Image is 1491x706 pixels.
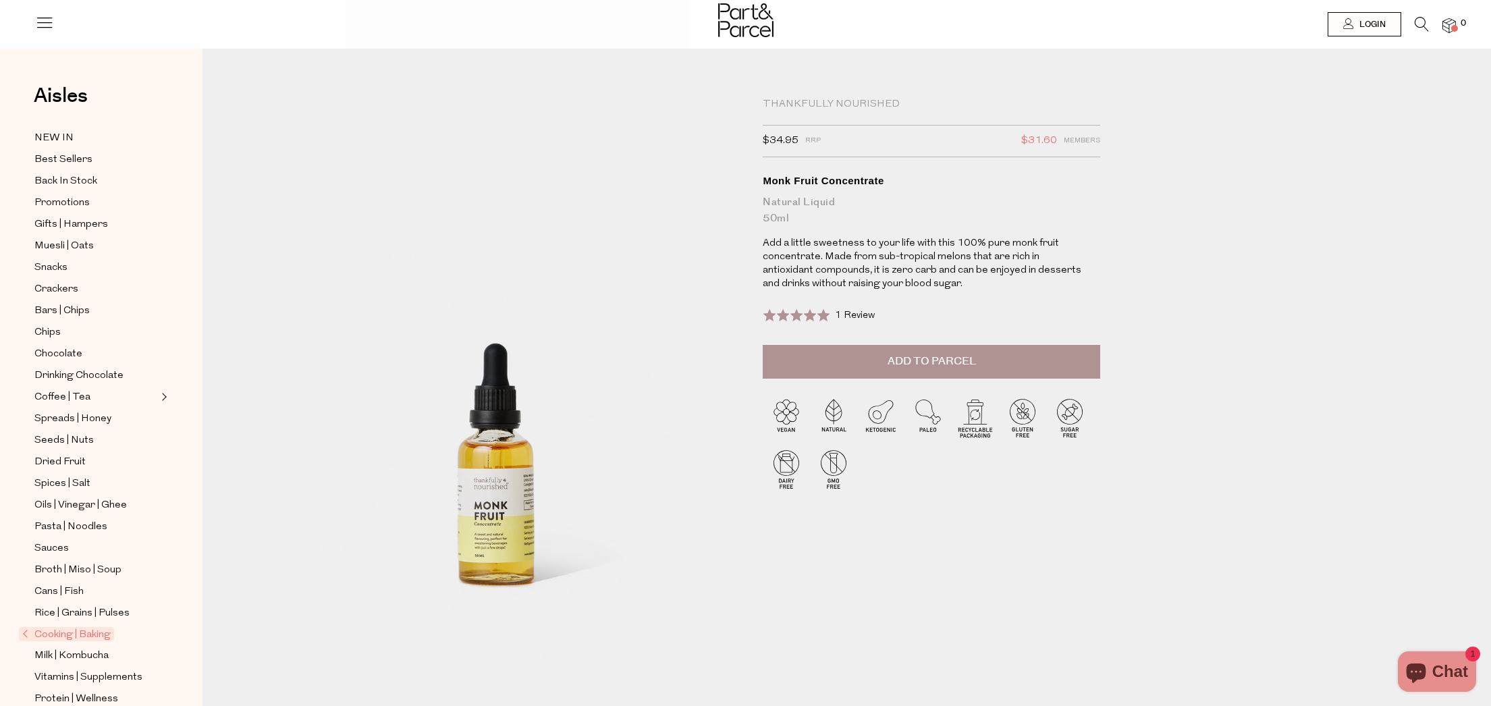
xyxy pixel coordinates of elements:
a: Cooking | Baking [22,626,157,643]
span: Aisles [34,81,88,111]
span: Seeds | Nuts [34,433,94,449]
a: NEW IN [34,130,157,146]
span: Chips [34,325,61,341]
span: Oils | Vinegar | Ghee [34,497,127,514]
span: Add to Parcel [888,354,976,369]
img: P_P-ICONS-Live_Bec_V11_Gluten_Free.svg [999,394,1046,441]
span: $34.95 [763,132,798,150]
span: Promotions [34,195,90,211]
a: Oils | Vinegar | Ghee [34,497,157,514]
a: Login [1328,12,1401,36]
a: Chips [34,324,157,341]
span: Rice | Grains | Pulses [34,605,130,622]
button: Expand/Collapse Coffee | Tea [158,389,167,405]
span: Sauces [34,541,69,557]
span: Bars | Chips [34,303,90,319]
img: P_P-ICONS-Live_Bec_V11_GMO_Free.svg [810,445,857,493]
img: P_P-ICONS-Live_Bec_V11_Ketogenic.svg [857,394,904,441]
span: Spices | Salt [34,476,90,492]
a: Milk | Kombucha [34,647,157,664]
a: Aisles [34,86,88,119]
div: Thankfully Nourished [763,98,1100,111]
span: Vitamins | Supplements [34,670,142,686]
a: Seeds | Nuts [34,432,157,449]
inbox-online-store-chat: Shopify online store chat [1394,651,1480,695]
p: Add a little sweetness to your life with this 100% pure monk fruit concentrate. Made from sub-tro... [763,237,1083,291]
a: Spices | Salt [34,475,157,492]
a: Spreads | Honey [34,410,157,427]
a: Sauces [34,540,157,557]
img: P_P-ICONS-Live_Bec_V11_Vegan.svg [763,394,810,441]
a: Crackers [34,281,157,298]
img: P_P-ICONS-Live_Bec_V11_Dairy_Free.svg [763,445,810,493]
span: $31.60 [1021,132,1057,150]
a: Best Sellers [34,151,157,168]
div: Natural Liquid 50ml [763,194,1100,227]
span: Best Sellers [34,152,92,168]
span: 0 [1457,18,1469,30]
a: Drinking Chocolate [34,367,157,384]
span: Drinking Chocolate [34,368,124,384]
span: Coffee | Tea [34,389,90,406]
a: Promotions [34,194,157,211]
div: Monk Fruit Concentrate [763,174,1100,188]
span: Snacks [34,260,67,276]
a: Vitamins | Supplements [34,669,157,686]
a: Bars | Chips [34,302,157,319]
span: 1 Review [835,310,875,321]
a: Cans | Fish [34,583,157,600]
span: Cooking | Baking [19,627,114,641]
a: 0 [1442,18,1456,32]
span: RRP [805,132,821,150]
img: P_P-ICONS-Live_Bec_V11_Natural.svg [810,394,857,441]
img: P_P-ICONS-Live_Bec_V11_Paleo.svg [904,394,952,441]
img: Monk Fruit Concentrate [243,103,742,692]
a: Dried Fruit [34,454,157,470]
span: Broth | Miso | Soup [34,562,121,578]
img: Part&Parcel [718,3,774,37]
span: Members [1064,132,1100,150]
button: Add to Parcel [763,345,1100,379]
span: Milk | Kombucha [34,648,109,664]
span: Chocolate [34,346,82,362]
span: Dried Fruit [34,454,86,470]
a: Chocolate [34,346,157,362]
img: P_P-ICONS-Live_Bec_V11_Recyclable_Packaging.svg [952,394,999,441]
a: Rice | Grains | Pulses [34,605,157,622]
span: Spreads | Honey [34,411,111,427]
span: Crackers [34,281,78,298]
span: Back In Stock [34,173,97,190]
span: Muesli | Oats [34,238,94,254]
a: Gifts | Hampers [34,216,157,233]
span: Cans | Fish [34,584,84,600]
a: Muesli | Oats [34,238,157,254]
img: P_P-ICONS-Live_Bec_V11_Sugar_Free.svg [1046,394,1093,441]
a: Broth | Miso | Soup [34,562,157,578]
a: Coffee | Tea [34,389,157,406]
a: Back In Stock [34,173,157,190]
span: NEW IN [34,130,74,146]
a: Snacks [34,259,157,276]
span: Gifts | Hampers [34,217,108,233]
a: Pasta | Noodles [34,518,157,535]
span: Pasta | Noodles [34,519,107,535]
span: Login [1356,19,1386,30]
